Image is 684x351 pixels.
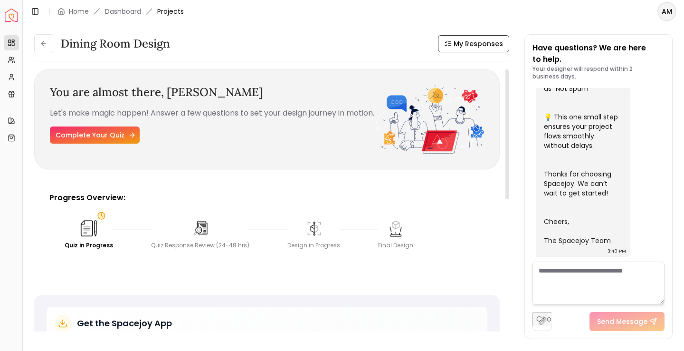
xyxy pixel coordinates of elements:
a: Spacejoy [5,9,18,22]
nav: breadcrumb [57,7,184,16]
a: Complete Your Quiz [50,127,140,144]
span: AM [658,3,675,20]
p: Progress Overview: [49,192,484,204]
h3: You are almost there, [50,85,376,100]
span: [PERSON_NAME] [167,85,263,99]
span: Projects [157,7,184,16]
img: Fun quiz resume - image [376,85,484,154]
button: AM [657,2,676,21]
div: Quiz in Progress [65,242,113,249]
div: Quiz Response Review (24-48 hrs) [151,242,249,249]
img: Quiz Response Review (24-48 hrs) [191,219,210,238]
a: Home [69,7,89,16]
img: Spacejoy Logo [5,9,18,22]
div: 3:40 PM [608,246,626,256]
p: Your designer will respond within 2 business days. [532,65,665,80]
a: Dashboard [105,7,141,16]
h5: Get the Spacejoy App [77,317,172,330]
p: Let's make magic happen! Answer a few questions to set your design journey in motion. [50,107,376,119]
img: Quiz in Progress [78,218,99,239]
div: Design in Progress [287,242,340,249]
div: Final Design [378,242,413,249]
p: Have questions? We are here to help. [532,42,665,65]
img: Final Design [386,219,405,238]
button: My Responses [438,35,509,52]
h3: Dining Room design [61,36,170,51]
span: My Responses [454,39,503,49]
img: Design in Progress [304,219,323,238]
